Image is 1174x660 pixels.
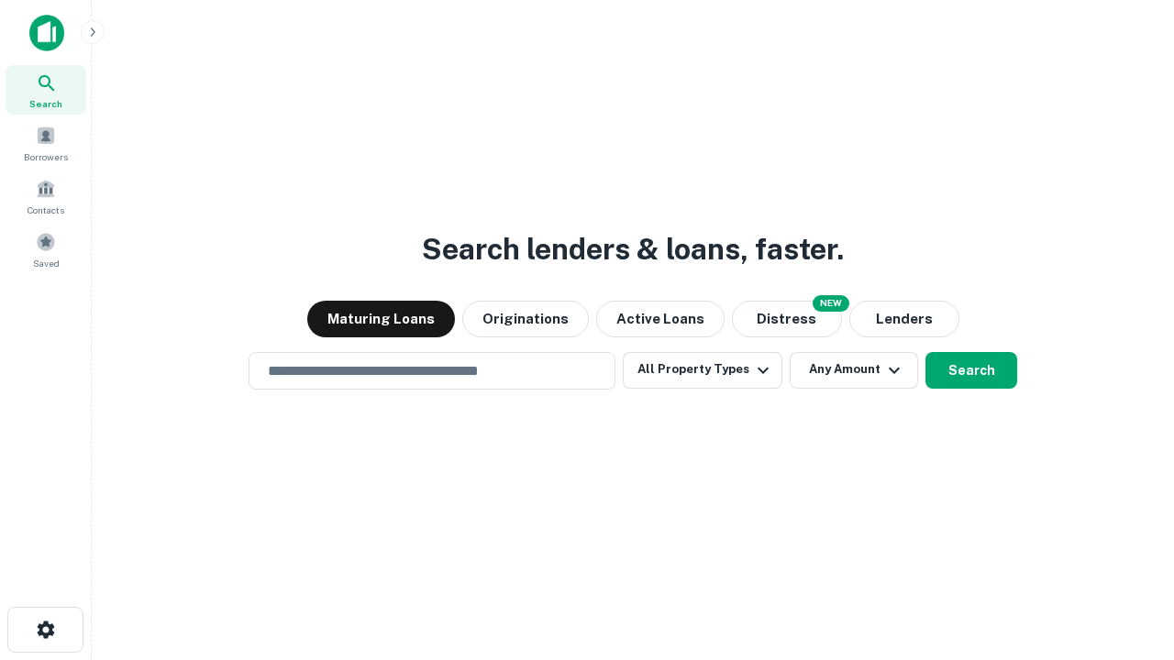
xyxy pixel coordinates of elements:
button: Search [925,352,1017,389]
span: Borrowers [24,149,68,164]
button: Active Loans [596,301,725,337]
h3: Search lenders & loans, faster. [422,227,844,271]
a: Search [6,65,86,115]
a: Saved [6,225,86,274]
span: Contacts [28,203,64,217]
button: All Property Types [623,352,782,389]
img: capitalize-icon.png [29,15,64,51]
button: Originations [462,301,589,337]
button: Search distressed loans with lien and other non-mortgage details. [732,301,842,337]
button: Lenders [849,301,959,337]
iframe: Chat Widget [1082,513,1174,601]
a: Borrowers [6,118,86,168]
div: NEW [813,295,849,312]
span: Search [29,96,62,111]
a: Contacts [6,171,86,221]
span: Saved [33,256,60,270]
button: Any Amount [790,352,918,389]
button: Maturing Loans [307,301,455,337]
